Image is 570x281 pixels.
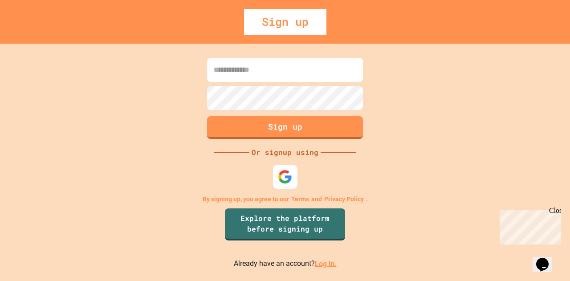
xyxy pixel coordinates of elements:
iframe: chat widget [496,207,561,244]
button: Sign up [207,116,363,139]
a: Log in. [315,259,337,268]
div: Or signup using [249,147,321,158]
p: By signing up, you agree to our and . [203,195,368,204]
a: Terms [291,195,309,204]
p: Already have an account? [234,258,337,269]
a: Privacy Policy [324,195,364,204]
div: Chat with us now!Close [4,4,61,57]
a: Explore the platform before signing up [225,208,345,240]
img: google-icon.svg [278,169,293,184]
div: Sign up [244,9,326,35]
iframe: chat widget [533,245,561,272]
